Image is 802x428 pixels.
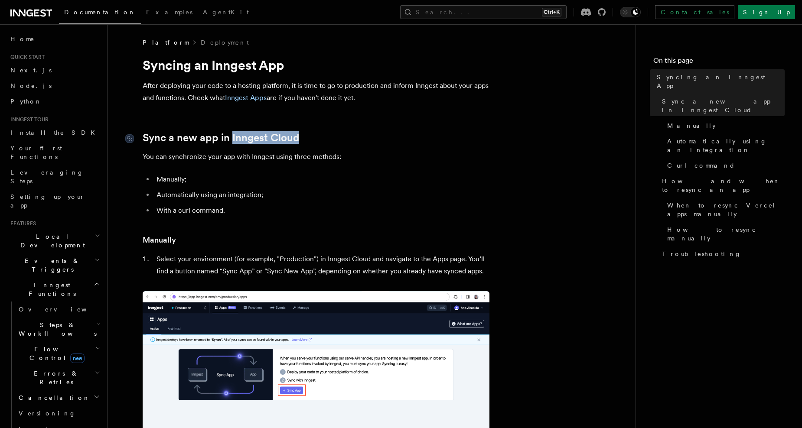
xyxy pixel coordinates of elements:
[10,193,85,209] span: Setting up your app
[7,94,102,109] a: Python
[667,137,785,154] span: Automatically using an integration
[143,80,489,104] p: After deploying your code to a hosting platform, it is time to go to production and inform Innges...
[7,62,102,78] a: Next.js
[653,69,785,94] a: Syncing an Inngest App
[10,98,42,105] span: Python
[15,390,102,405] button: Cancellation
[143,151,489,163] p: You can synchronize your app with Inngest using three methods:
[15,321,97,338] span: Steps & Workflows
[664,118,785,133] a: Manually
[70,353,85,363] span: new
[143,38,189,47] span: Platform
[7,125,102,140] a: Install the SDK
[143,57,489,73] h1: Syncing an Inngest App
[59,3,141,24] a: Documentation
[7,31,102,47] a: Home
[664,198,785,222] a: When to resync Vercel apps manually
[7,165,102,189] a: Leveraging Steps
[7,229,102,253] button: Local Development
[154,189,489,201] li: Automatically using an integration;
[10,35,35,43] span: Home
[7,140,102,165] a: Your first Functions
[141,3,198,23] a: Examples
[203,9,249,16] span: AgentKit
[10,82,52,89] span: Node.js
[7,54,45,61] span: Quick start
[15,302,102,317] a: Overview
[542,8,561,16] kbd: Ctrl+K
[19,410,76,417] span: Versioning
[7,189,102,213] a: Setting up your app
[10,169,84,185] span: Leveraging Steps
[667,121,716,130] span: Manually
[15,405,102,421] a: Versioning
[7,281,94,298] span: Inngest Functions
[154,204,489,217] li: With a curl command.
[15,345,95,362] span: Flow Control
[662,97,785,114] span: Sync a new app in Inngest Cloud
[15,317,102,341] button: Steps & Workflows
[15,341,102,366] button: Flow Controlnew
[7,253,102,277] button: Events & Triggers
[653,55,785,69] h4: On this page
[7,277,102,302] button: Inngest Functions
[7,220,36,227] span: Features
[659,246,785,262] a: Troubleshooting
[738,5,795,19] a: Sign Up
[10,67,52,74] span: Next.js
[664,133,785,158] a: Automatically using an integration
[659,173,785,198] a: How and when to resync an app
[15,369,94,386] span: Errors & Retries
[667,225,785,243] span: How to resync manually
[198,3,254,23] a: AgentKit
[667,201,785,218] span: When to resync Vercel apps manually
[10,129,100,136] span: Install the SDK
[664,222,785,246] a: How to resync manually
[655,5,734,19] a: Contact sales
[15,366,102,390] button: Errors & Retries
[662,177,785,194] span: How and when to resync an app
[143,132,299,144] a: Sync a new app in Inngest Cloud
[154,253,489,277] li: Select your environment (for example, "Production") in Inngest Cloud and navigate to the Apps pag...
[7,232,95,250] span: Local Development
[620,7,641,17] button: Toggle dark mode
[664,158,785,173] a: Curl command
[64,9,136,16] span: Documentation
[7,256,95,274] span: Events & Triggers
[225,94,267,102] a: Inngest Apps
[201,38,249,47] a: Deployment
[10,145,62,160] span: Your first Functions
[15,393,90,402] span: Cancellation
[146,9,192,16] span: Examples
[19,306,108,313] span: Overview
[657,73,785,90] span: Syncing an Inngest App
[7,116,49,123] span: Inngest tour
[667,161,735,170] span: Curl command
[154,173,489,185] li: Manually;
[7,78,102,94] a: Node.js
[659,94,785,118] a: Sync a new app in Inngest Cloud
[400,5,567,19] button: Search...Ctrl+K
[662,250,741,258] span: Troubleshooting
[143,234,176,246] a: Manually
